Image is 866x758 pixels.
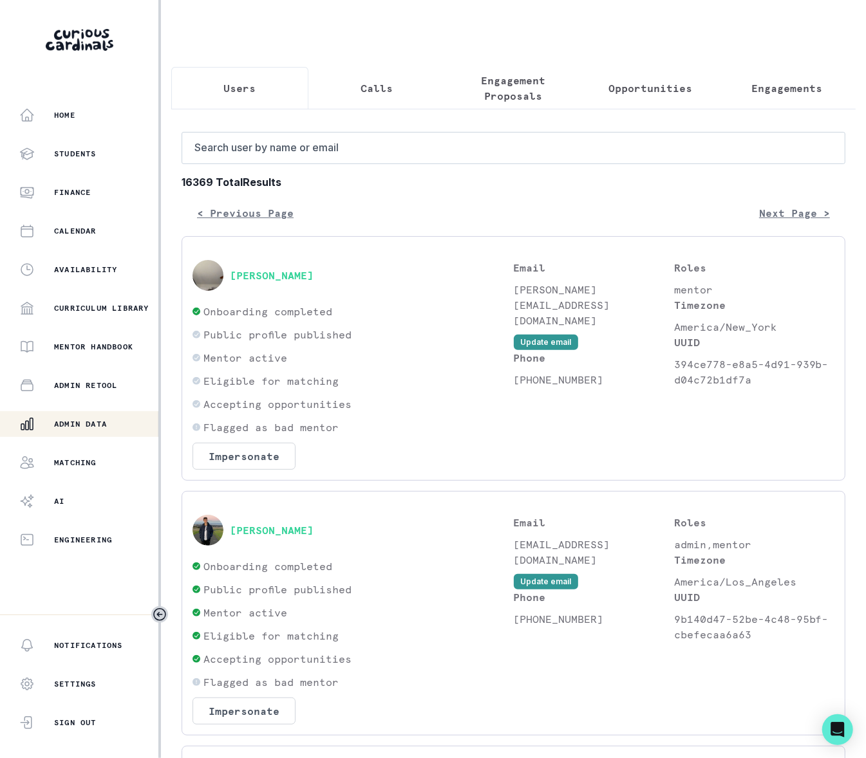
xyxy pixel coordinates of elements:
[54,380,117,391] p: Admin Retool
[54,640,123,651] p: Notifications
[203,350,287,365] p: Mentor active
[54,187,91,198] p: Finance
[203,628,339,643] p: Eligible for matching
[514,574,578,589] button: Update email
[674,537,834,552] p: admin,mentor
[456,73,571,104] p: Engagement Proposals
[514,589,674,605] p: Phone
[203,605,287,620] p: Mentor active
[203,582,352,597] p: Public profile published
[674,297,834,313] p: Timezone
[514,350,674,365] p: Phone
[822,714,853,745] div: Open Intercom Messenger
[230,269,314,282] button: [PERSON_NAME]
[674,319,834,335] p: America/New_York
[54,419,107,429] p: Admin Data
[54,458,97,468] p: Matching
[361,80,393,96] p: Calls
[674,589,834,605] p: UUID
[193,443,296,470] button: Impersonate
[674,515,834,530] p: Roles
[514,282,674,328] p: [PERSON_NAME][EMAIL_ADDRESS][DOMAIN_NAME]
[674,356,834,387] p: 394ce778-e8a5-4d91-939b-d04c72b1df7a
[54,535,112,545] p: Engineering
[744,200,845,226] button: Next Page >
[608,80,692,96] p: Opportunities
[674,282,834,297] p: mentor
[54,717,97,728] p: Sign Out
[514,260,674,275] p: Email
[514,515,674,530] p: Email
[674,260,834,275] p: Roles
[203,304,332,319] p: Onboarding completed
[54,303,149,313] p: Curriculum Library
[54,149,97,159] p: Students
[674,552,834,568] p: Timezone
[203,373,339,389] p: Eligible for matching
[752,80,823,96] p: Engagements
[223,80,256,96] p: Users
[203,559,332,574] p: Onboarding completed
[203,420,339,435] p: Flagged as bad mentor
[203,327,352,342] p: Public profile published
[54,342,133,352] p: Mentor Handbook
[182,200,309,226] button: < Previous Page
[151,606,168,623] button: Toggle sidebar
[54,264,117,275] p: Availability
[514,335,578,350] button: Update email
[674,574,834,589] p: America/Los_Angeles
[193,698,296,725] button: Impersonate
[514,537,674,568] p: [EMAIL_ADDRESS][DOMAIN_NAME]
[514,611,674,627] p: [PHONE_NUMBER]
[203,651,352,667] p: Accepting opportunities
[182,174,845,190] b: 16369 Total Results
[674,335,834,350] p: UUID
[54,496,64,506] p: AI
[203,674,339,690] p: Flagged as bad mentor
[46,29,113,51] img: Curious Cardinals Logo
[514,372,674,387] p: [PHONE_NUMBER]
[674,611,834,642] p: 9b140d47-52be-4c48-95bf-cbefecaa6a63
[54,110,75,120] p: Home
[203,396,352,412] p: Accepting opportunities
[230,524,314,537] button: [PERSON_NAME]
[54,679,97,689] p: Settings
[54,226,97,236] p: Calendar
